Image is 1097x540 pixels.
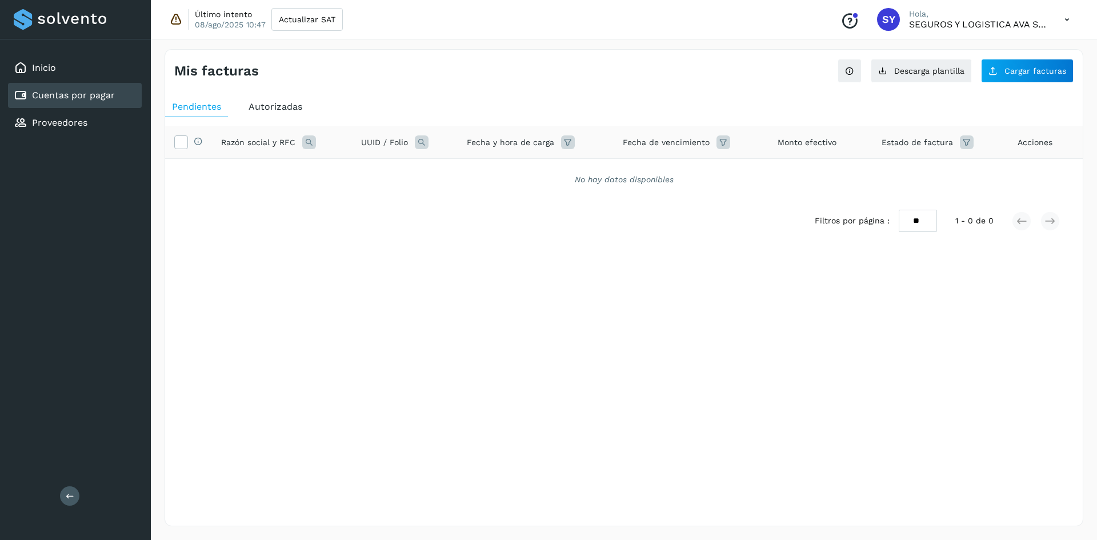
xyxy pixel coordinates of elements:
div: Cuentas por pagar [8,83,142,108]
span: UUID / Folio [361,137,408,149]
button: Cargar facturas [981,59,1074,83]
span: Cargar facturas [1004,67,1066,75]
h4: Mis facturas [174,63,259,79]
button: Actualizar SAT [271,8,343,31]
span: Pendientes [172,101,221,112]
span: Descarga plantilla [894,67,964,75]
button: Descarga plantilla [871,59,972,83]
p: SEGUROS Y LOGISTICA AVA SA DE CV [909,19,1046,30]
div: Inicio [8,55,142,81]
a: Cuentas por pagar [32,90,115,101]
span: 1 - 0 de 0 [955,215,994,227]
span: Estado de factura [882,137,953,149]
span: Acciones [1018,137,1052,149]
span: Fecha de vencimiento [623,137,710,149]
div: No hay datos disponibles [180,174,1068,186]
span: Razón social y RFC [221,137,295,149]
div: Proveedores [8,110,142,135]
span: Fecha y hora de carga [467,137,554,149]
span: Filtros por página : [815,215,890,227]
p: 08/ago/2025 10:47 [195,19,266,30]
a: Proveedores [32,117,87,128]
a: Inicio [32,62,56,73]
p: Hola, [909,9,1046,19]
span: Autorizadas [249,101,302,112]
span: Actualizar SAT [279,15,335,23]
p: Último intento [195,9,252,19]
span: Monto efectivo [778,137,836,149]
